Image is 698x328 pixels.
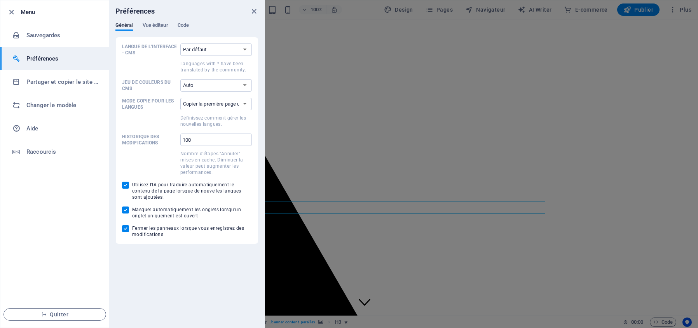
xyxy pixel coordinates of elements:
[249,7,258,16] button: close
[180,134,252,146] input: Historique des modificationsNombre d'étapes "Annuler" mises en cache. Diminuer la valeur peut aug...
[178,21,189,31] span: Code
[21,7,103,17] h6: Menu
[0,117,109,140] a: Aide
[132,225,252,238] span: Fermer les panneaux lorsque vous enregistrez des modifications
[180,61,252,73] p: Languages with * have been translated by the community.
[26,147,98,156] h6: Raccourcis
[132,182,252,200] span: Utilisez l'IA pour traduire automatiquement le contenu de la page lorsque de nouvelles langues so...
[122,43,177,56] p: Langue de l'interface - CMS
[10,311,99,318] span: Quitter
[143,21,168,31] span: Vue éditeur
[122,98,177,110] p: Mode copie pour les langues
[180,43,252,56] select: Langue de l'interface - CMSLanguages with * have been translated by the community.
[115,21,133,31] span: Général
[122,134,177,146] p: Historique des modifications
[180,98,252,110] select: Mode copie pour les languesDéfinissez comment gérer les nouvelles langues.
[115,7,155,16] h6: Préférences
[26,101,98,110] h6: Changer le modèle
[132,207,252,219] span: Masquer automatiquement les onglets lorsqu'un onglet uniquement est ouvert
[3,308,106,321] button: Quitter
[180,79,252,92] select: Jeu de couleurs du CMS
[122,79,177,92] p: Jeu de couleurs du CMS
[180,151,252,175] p: Nombre d'étapes "Annuler" mises en cache. Diminuer la valeur peut augmenter les performances.
[26,124,98,133] h6: Aide
[115,22,258,37] div: Préférences
[26,77,98,87] h6: Partager et copier le site web
[180,115,252,127] p: Définissez comment gérer les nouvelles langues.
[26,54,98,63] h6: Préférences
[26,31,98,40] h6: Sauvegardes
[3,3,55,10] a: Skip to main content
